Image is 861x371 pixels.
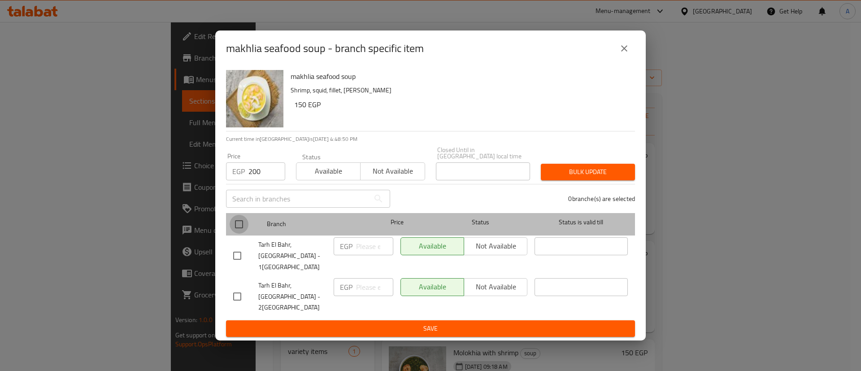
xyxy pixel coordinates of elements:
[233,323,628,334] span: Save
[258,239,326,273] span: Tarh El Bahr, [GEOGRAPHIC_DATA] - 1[GEOGRAPHIC_DATA]
[340,241,352,252] p: EGP
[300,165,357,178] span: Available
[267,218,360,230] span: Branch
[226,320,635,337] button: Save
[294,98,628,111] h6: 150 EGP
[291,70,628,83] h6: makhlia seafood soup
[226,41,424,56] h2: makhlia seafood soup - branch specific item
[613,38,635,59] button: close
[340,282,352,292] p: EGP
[291,85,628,96] p: Shrimp, squid, fillet, [PERSON_NAME]
[248,162,285,180] input: Please enter price
[568,194,635,203] p: 0 branche(s) are selected
[356,278,393,296] input: Please enter price
[548,166,628,178] span: Bulk update
[434,217,527,228] span: Status
[232,166,245,177] p: EGP
[226,190,370,208] input: Search in branches
[535,217,628,228] span: Status is valid till
[364,165,421,178] span: Not available
[360,162,425,180] button: Not available
[226,70,283,127] img: makhlia seafood soup
[226,135,635,143] p: Current time in [GEOGRAPHIC_DATA] is [DATE] 4:48:50 PM
[296,162,361,180] button: Available
[258,280,326,314] span: Tarh El Bahr, [GEOGRAPHIC_DATA] - 2[GEOGRAPHIC_DATA]
[367,217,427,228] span: Price
[541,164,635,180] button: Bulk update
[356,237,393,255] input: Please enter price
